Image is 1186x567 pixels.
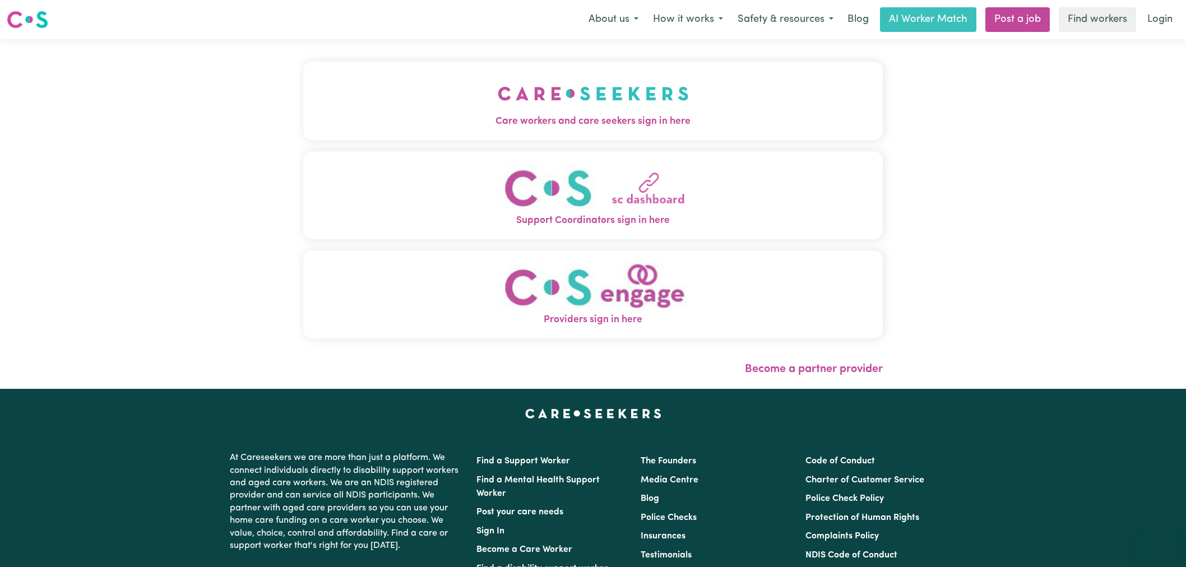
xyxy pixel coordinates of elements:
[805,457,875,466] a: Code of Conduct
[641,513,697,522] a: Police Checks
[745,364,883,375] a: Become a partner provider
[805,476,924,485] a: Charter of Customer Service
[303,114,883,129] span: Care workers and care seekers sign in here
[476,508,563,517] a: Post your care needs
[985,7,1050,32] a: Post a job
[805,513,919,522] a: Protection of Human Rights
[641,476,698,485] a: Media Centre
[641,457,696,466] a: The Founders
[476,476,600,498] a: Find a Mental Health Support Worker
[805,494,884,503] a: Police Check Policy
[476,545,572,554] a: Become a Care Worker
[581,8,646,31] button: About us
[525,409,661,418] a: Careseekers home page
[641,532,685,541] a: Insurances
[641,551,692,560] a: Testimonials
[841,7,875,32] a: Blog
[641,494,659,503] a: Blog
[476,527,504,536] a: Sign In
[303,62,883,140] button: Care workers and care seekers sign in here
[7,10,48,30] img: Careseekers logo
[880,7,976,32] a: AI Worker Match
[805,532,879,541] a: Complaints Policy
[476,457,570,466] a: Find a Support Worker
[303,151,883,239] button: Support Coordinators sign in here
[1059,7,1136,32] a: Find workers
[1141,522,1177,558] iframe: Button to launch messaging window
[230,447,463,556] p: At Careseekers we are more than just a platform. We connect individuals directly to disability su...
[7,7,48,32] a: Careseekers logo
[805,551,897,560] a: NDIS Code of Conduct
[303,313,883,327] span: Providers sign in here
[303,213,883,228] span: Support Coordinators sign in here
[303,250,883,338] button: Providers sign in here
[1141,7,1179,32] a: Login
[730,8,841,31] button: Safety & resources
[646,8,730,31] button: How it works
